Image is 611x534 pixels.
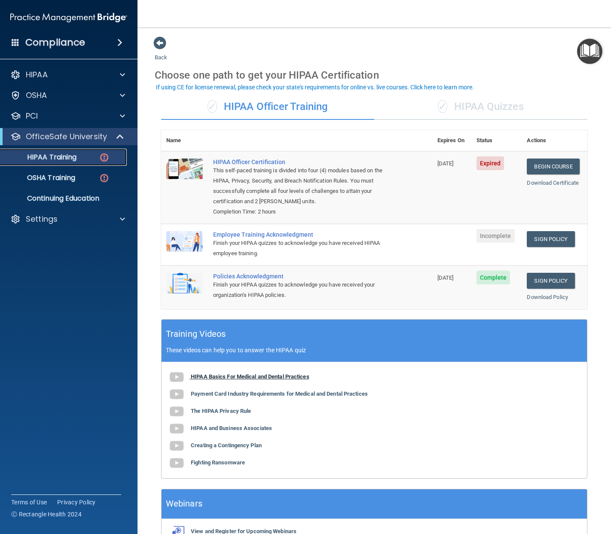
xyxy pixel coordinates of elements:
[191,373,309,380] b: HIPAA Basics For Medical and Dental Practices
[155,83,475,92] button: If using CE for license renewal, please check your state's requirements for online vs. live cours...
[522,130,587,151] th: Actions
[191,425,272,431] b: HIPAA and Business Associates
[191,391,368,397] b: Payment Card Industry Requirements for Medical and Dental Practices
[26,214,58,224] p: Settings
[10,9,127,26] img: PMB logo
[6,194,123,203] p: Continuing Education
[26,111,38,121] p: PCI
[213,273,389,280] div: Policies Acknowledgment
[11,498,47,507] a: Terms of Use
[10,131,125,142] a: OfficeSafe University
[26,90,47,101] p: OSHA
[527,231,574,247] a: Sign Policy
[477,156,504,170] span: Expired
[168,369,185,386] img: gray_youtube_icon.38fcd6cc.png
[438,100,447,113] span: ✓
[374,94,587,120] div: HIPAA Quizzes
[168,420,185,437] img: gray_youtube_icon.38fcd6cc.png
[213,159,389,165] a: HIPAA Officer Certification
[191,442,262,449] b: Creating a Contingency Plan
[191,459,245,466] b: Fighting Ransomware
[213,207,389,217] div: Completion Time: 2 hours
[156,84,474,90] div: If using CE for license renewal, please check your state's requirements for online vs. live cours...
[26,70,48,80] p: HIPAA
[213,280,389,300] div: Finish your HIPAA quizzes to acknowledge you have received your organization’s HIPAA policies.
[527,294,568,300] a: Download Policy
[577,39,602,64] button: Open Resource Center
[11,510,82,519] span: Ⓒ Rectangle Health 2024
[208,100,217,113] span: ✓
[437,275,454,281] span: [DATE]
[191,408,251,414] b: The HIPAA Privacy Rule
[166,347,583,354] p: These videos can help you to answer the HIPAA quiz
[213,238,389,259] div: Finish your HIPAA quizzes to acknowledge you have received HIPAA employee training.
[99,152,110,163] img: danger-circle.6113f641.png
[10,70,125,80] a: HIPAA
[213,231,389,238] div: Employee Training Acknowledgment
[26,131,107,142] p: OfficeSafe University
[432,130,471,151] th: Expires On
[168,386,185,403] img: gray_youtube_icon.38fcd6cc.png
[6,153,76,162] p: HIPAA Training
[437,160,454,167] span: [DATE]
[527,273,574,289] a: Sign Policy
[166,327,226,342] h5: Training Videos
[168,403,185,420] img: gray_youtube_icon.38fcd6cc.png
[161,130,208,151] th: Name
[477,229,515,243] span: Incomplete
[168,455,185,472] img: gray_youtube_icon.38fcd6cc.png
[166,496,202,511] h5: Webinars
[155,63,594,88] div: Choose one path to get your HIPAA Certification
[527,159,579,174] a: Begin Course
[25,37,85,49] h4: Compliance
[10,214,125,224] a: Settings
[527,180,579,186] a: Download Certificate
[99,173,110,183] img: danger-circle.6113f641.png
[471,130,522,151] th: Status
[155,44,167,61] a: Back
[477,271,510,284] span: Complete
[57,498,96,507] a: Privacy Policy
[161,94,374,120] div: HIPAA Officer Training
[168,437,185,455] img: gray_youtube_icon.38fcd6cc.png
[6,174,75,182] p: OSHA Training
[10,90,125,101] a: OSHA
[213,165,389,207] div: This self-paced training is divided into four (4) modules based on the HIPAA, Privacy, Security, ...
[10,111,125,121] a: PCI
